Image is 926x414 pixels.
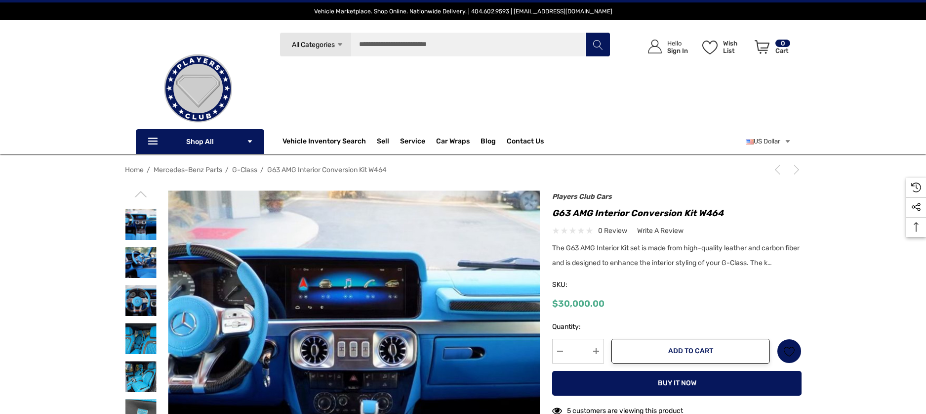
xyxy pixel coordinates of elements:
[125,361,157,392] img: Mercedes G Wagon Interior Kit
[637,225,684,237] a: Write a Review
[775,47,790,54] p: Cart
[282,137,366,148] a: Vehicle Inventory Search
[125,209,157,240] img: Mercedes G Wagon Interior Kit
[552,205,802,221] h1: G63 AMG Interior Conversion Kit W464
[637,227,684,235] span: Write a Review
[552,192,612,201] a: Players Club Cars
[267,166,387,174] a: G63 AMG Interior Conversion Kit W464
[698,30,750,64] a: Wish List Wish List
[777,339,802,364] a: Wish List
[788,165,802,175] a: Next
[552,244,800,267] span: The G63 AMG Interior Kit set is made from high-quality leather and carbon fiber and is designed t...
[154,166,222,174] a: Mercedes-Benz Parts
[552,371,802,396] button: Buy it now
[648,40,662,53] svg: Icon User Account
[291,41,334,49] span: All Categories
[400,137,425,148] a: Service
[125,247,157,278] img: Mercedes G Wagon Interior Kit
[246,138,253,145] svg: Icon Arrow Down
[637,30,693,64] a: Sign in
[552,321,604,333] label: Quantity:
[552,278,602,292] span: SKU:
[911,202,921,212] svg: Social Media
[772,165,786,175] a: Previous
[280,32,351,57] a: All Categories Icon Arrow Down Icon Arrow Up
[702,41,718,54] svg: Wish List
[755,40,769,54] svg: Review Your Cart
[750,30,791,68] a: Cart with 0 items
[134,188,147,200] svg: Go to slide 8 of 8
[598,225,627,237] span: 0 review
[232,166,257,174] a: G-Class
[436,137,470,148] span: Car Wraps
[667,47,688,54] p: Sign In
[775,40,790,47] p: 0
[125,285,157,316] img: Mercedes G Wagon Interior Kit
[783,346,795,357] svg: Wish List
[125,166,144,174] a: Home
[147,136,161,147] svg: Icon Line
[314,8,612,15] span: Vehicle Marketplace. Shop Online. Nationwide Delivery. | 404.602.9593 | [EMAIL_ADDRESS][DOMAIN_NAME]
[377,137,389,148] span: Sell
[906,222,926,232] svg: Top
[377,132,400,151] a: Sell
[149,39,247,138] img: Players Club | Cars For Sale
[552,298,604,309] span: $30,000.00
[507,137,544,148] a: Contact Us
[136,129,264,154] p: Shop All
[911,183,921,192] svg: Recently Viewed
[585,32,610,57] button: Search
[611,339,770,364] button: Add to Cart
[125,161,802,179] nav: Breadcrumb
[336,41,344,48] svg: Icon Arrow Down
[481,137,496,148] a: Blog
[667,40,688,47] p: Hello
[436,132,481,151] a: Car Wraps
[746,132,791,151] a: USD
[723,40,749,54] p: Wish List
[125,323,157,354] img: Mercedes G Wagon Interior Kit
